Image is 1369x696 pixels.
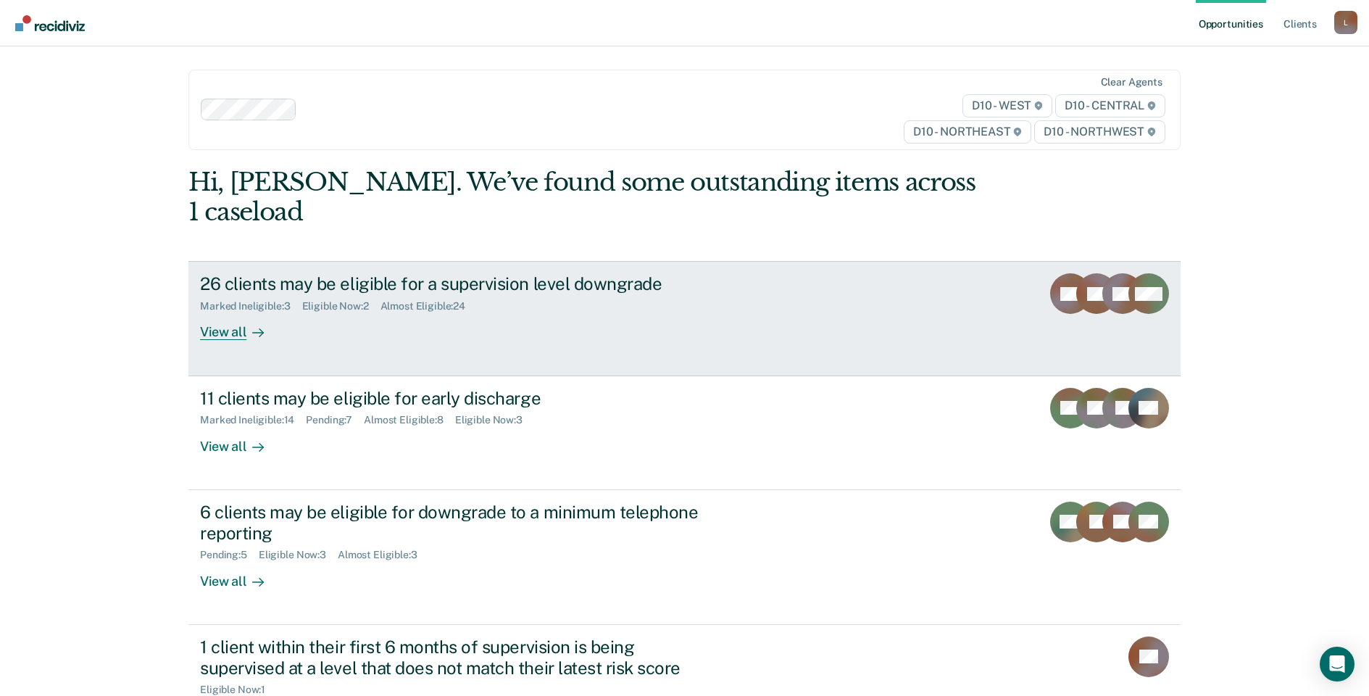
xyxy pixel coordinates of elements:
[455,414,534,426] div: Eligible Now : 3
[200,426,281,455] div: View all
[188,376,1181,490] a: 11 clients may be eligible for early dischargeMarked Ineligible:14Pending:7Almost Eligible:8Eligi...
[1034,120,1165,144] span: D10 - NORTHWEST
[200,561,281,589] div: View all
[200,549,259,561] div: Pending : 5
[1320,647,1355,681] div: Open Intercom Messenger
[338,549,429,561] div: Almost Eligible : 3
[200,312,281,341] div: View all
[15,15,85,31] img: Recidiviz
[200,388,709,409] div: 11 clients may be eligible for early discharge
[1334,11,1357,34] button: Profile dropdown button
[306,414,364,426] div: Pending : 7
[200,502,709,544] div: 6 clients may be eligible for downgrade to a minimum telephone reporting
[380,300,478,312] div: Almost Eligible : 24
[1055,94,1165,117] span: D10 - CENTRAL
[962,94,1052,117] span: D10 - WEST
[1101,76,1162,88] div: Clear agents
[200,414,306,426] div: Marked Ineligible : 14
[188,167,982,227] div: Hi, [PERSON_NAME]. We’ve found some outstanding items across 1 caseload
[200,300,301,312] div: Marked Ineligible : 3
[188,261,1181,376] a: 26 clients may be eligible for a supervision level downgradeMarked Ineligible:3Eligible Now:2Almo...
[364,414,455,426] div: Almost Eligible : 8
[200,273,709,294] div: 26 clients may be eligible for a supervision level downgrade
[1334,11,1357,34] div: L
[188,490,1181,625] a: 6 clients may be eligible for downgrade to a minimum telephone reportingPending:5Eligible Now:3Al...
[302,300,380,312] div: Eligible Now : 2
[200,637,709,679] div: 1 client within their first 6 months of supervision is being supervised at a level that does not ...
[200,684,277,696] div: Eligible Now : 1
[259,549,338,561] div: Eligible Now : 3
[904,120,1031,144] span: D10 - NORTHEAST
